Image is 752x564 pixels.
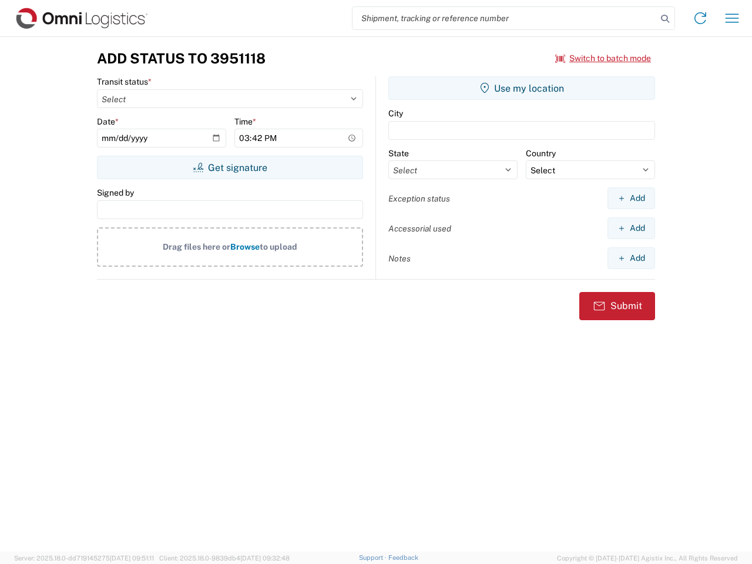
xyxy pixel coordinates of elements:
[607,247,655,269] button: Add
[388,223,451,234] label: Accessorial used
[555,49,651,68] button: Switch to batch mode
[260,242,297,251] span: to upload
[159,555,290,562] span: Client: 2025.18.0-9839db4
[607,217,655,239] button: Add
[388,253,411,264] label: Notes
[388,193,450,204] label: Exception status
[230,242,260,251] span: Browse
[97,156,363,179] button: Get signature
[388,76,655,100] button: Use my location
[240,555,290,562] span: [DATE] 09:32:48
[388,108,403,119] label: City
[359,554,388,561] a: Support
[579,292,655,320] button: Submit
[110,555,154,562] span: [DATE] 09:51:11
[234,116,256,127] label: Time
[557,553,738,563] span: Copyright © [DATE]-[DATE] Agistix Inc., All Rights Reserved
[388,554,418,561] a: Feedback
[97,50,266,67] h3: Add Status to 3951118
[97,116,119,127] label: Date
[163,242,230,251] span: Drag files here or
[352,7,657,29] input: Shipment, tracking or reference number
[526,148,556,159] label: Country
[388,148,409,159] label: State
[97,187,134,198] label: Signed by
[607,187,655,209] button: Add
[14,555,154,562] span: Server: 2025.18.0-dd719145275
[97,76,152,87] label: Transit status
